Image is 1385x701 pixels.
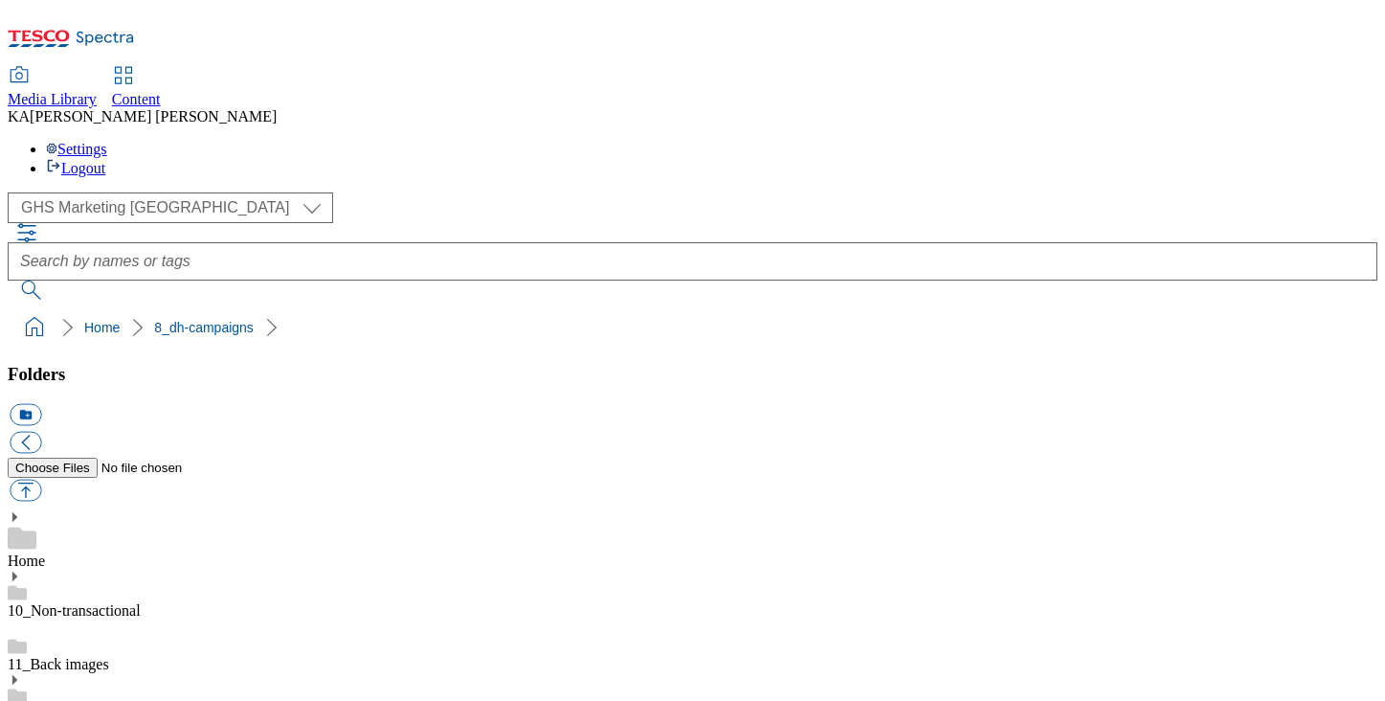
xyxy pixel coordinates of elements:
[30,108,277,124] span: [PERSON_NAME] [PERSON_NAME]
[112,68,161,108] a: Content
[8,602,141,619] a: 10_Non-transactional
[84,320,120,335] a: Home
[154,320,254,335] a: 8_dh-campaigns
[8,656,109,672] a: 11_Back images
[112,91,161,107] span: Content
[8,108,30,124] span: KA
[46,160,105,176] a: Logout
[19,312,50,343] a: home
[8,364,1377,385] h3: Folders
[8,68,97,108] a: Media Library
[8,91,97,107] span: Media Library
[8,553,45,569] a: Home
[46,141,107,157] a: Settings
[8,242,1377,281] input: Search by names or tags
[8,309,1377,346] nav: breadcrumb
